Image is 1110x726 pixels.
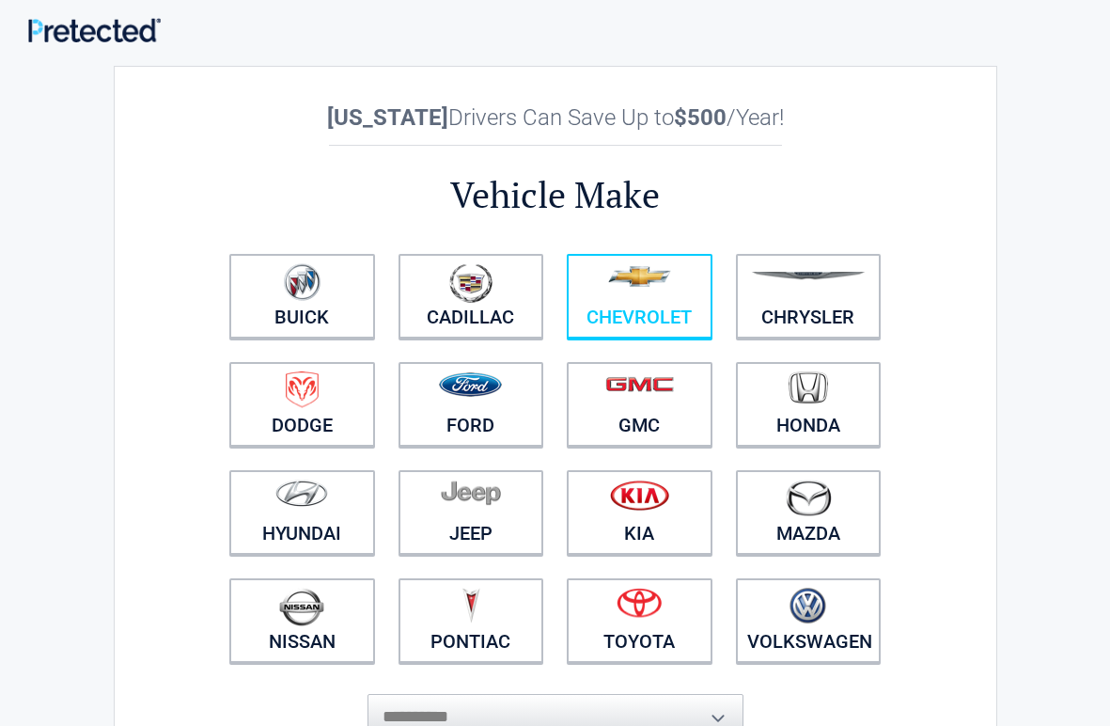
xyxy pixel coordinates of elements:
[399,470,544,555] a: Jeep
[567,578,712,663] a: Toyota
[327,104,448,131] b: [US_STATE]
[751,272,866,280] img: chrysler
[279,588,324,626] img: nissan
[399,362,544,447] a: Ford
[28,18,161,41] img: Main Logo
[229,362,375,447] a: Dodge
[736,578,882,663] a: Volkswagen
[229,578,375,663] a: Nissan
[218,171,893,219] h2: Vehicle Make
[461,588,480,623] img: pontiac
[218,104,893,131] h2: Drivers Can Save Up to /Year
[567,362,712,447] a: GMC
[286,371,319,408] img: dodge
[567,470,712,555] a: Kia
[785,480,832,516] img: mazda
[229,470,375,555] a: Hyundai
[441,480,501,506] img: jeep
[229,254,375,339] a: Buick
[605,376,674,392] img: gmc
[275,480,328,507] img: hyundai
[567,254,712,339] a: Chevrolet
[399,578,544,663] a: Pontiac
[617,588,662,618] img: toyota
[610,480,669,511] img: kia
[674,104,727,131] b: $500
[736,470,882,555] a: Mazda
[789,371,828,404] img: honda
[736,254,882,339] a: Chrysler
[399,254,544,339] a: Cadillac
[790,588,826,624] img: volkswagen
[449,263,492,303] img: cadillac
[736,362,882,447] a: Honda
[439,372,502,397] img: ford
[608,266,671,287] img: chevrolet
[284,263,320,301] img: buick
